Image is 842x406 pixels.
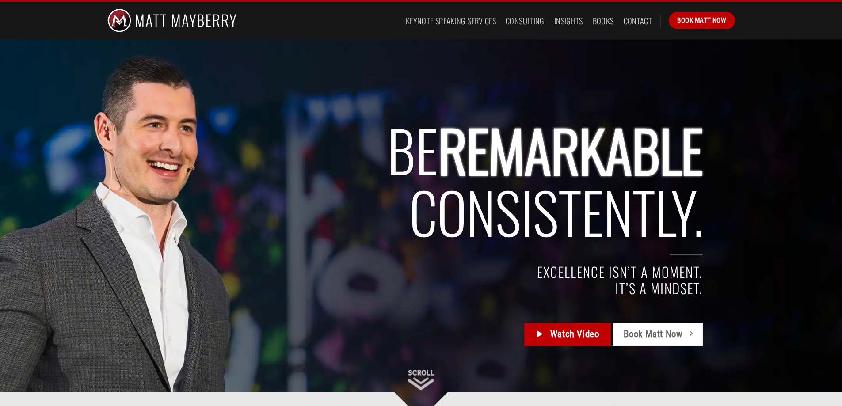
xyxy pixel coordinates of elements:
[178,119,703,243] h2: BE
[593,13,614,29] a: Books
[677,15,726,26] span: Book Matt Now
[178,264,703,280] h4: EXCELLENCE ISN’T A MOMENT.
[438,108,703,191] span: REMARKABLE
[406,13,496,29] a: Keynote Speaking Services
[554,13,583,29] a: Insights
[669,12,735,29] a: Book Matt Now
[408,370,434,390] img: Scroll Down
[550,327,599,341] span: Watch Video
[624,13,652,29] a: Contact
[624,327,682,341] span: Book Matt Now
[409,170,703,253] span: Consistently.
[613,323,703,346] a: Book Matt Now
[506,13,545,29] a: Consulting
[178,280,703,296] h4: IT’S A MINDSET.
[107,2,237,39] img: Matt Mayberry
[524,323,610,346] a: Watch Video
